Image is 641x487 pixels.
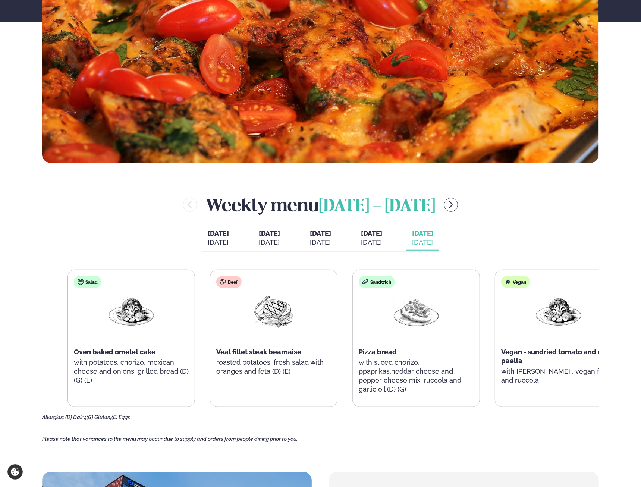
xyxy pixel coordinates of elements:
span: [DATE] [208,229,229,237]
div: Sandwich [359,276,395,288]
span: Oven baked omelet cake [74,348,155,356]
img: Pizza-Bread.png [392,294,440,329]
img: Vegan.png [107,294,155,329]
span: [DATE] [361,229,382,238]
button: menu-btn-right [444,198,458,212]
img: beef.svg [220,279,226,285]
span: (G) Gluten, [87,414,111,420]
span: [DATE] [259,229,280,237]
div: Salad [74,276,101,288]
img: Vegan.svg [505,279,511,285]
span: [DATE] [412,229,433,237]
span: [DATE] - [DATE] [319,198,435,215]
button: menu-btn-left [183,198,197,212]
h2: Weekly menu [206,193,435,217]
button: [DATE] [DATE] [253,226,286,251]
button: [DATE] [DATE] [202,226,235,251]
img: salad.svg [78,279,84,285]
div: [DATE] [208,238,229,247]
p: with potatoes, chorizo, mexican cheese and onions, grilled bread (D) (G) (E) [74,358,189,385]
span: Pizza bread [359,348,397,356]
img: Vegan.png [535,294,582,329]
span: Veal fillet steak bearnaise [216,348,301,356]
p: with [PERSON_NAME] , vegan feta and ruccola [501,367,616,385]
span: [DATE] [310,229,331,237]
button: [DATE] [DATE] [355,226,388,251]
button: [DATE] [DATE] [406,226,439,251]
div: [DATE] [412,238,433,247]
p: with sliced chorizo, ppaprikas,heddar cheese and pepper cheese mix, ruccola and garlic oil (D) (G) [359,358,474,394]
a: Cookie settings [7,464,23,480]
p: roasted potatoes, fresh salad with oranges and feta (D) (E) [216,358,331,376]
div: [DATE] [361,238,382,247]
div: Beef [216,276,242,288]
img: sandwich-new-16px.svg [362,279,368,285]
div: [DATE] [259,238,280,247]
span: Allergies: [42,414,64,420]
img: Beef-Meat.png [250,294,298,329]
span: (D) Dairy, [65,414,87,420]
span: Please note that variances to the menu may occur due to supply and orders from people dining prio... [42,436,298,442]
div: [DATE] [310,238,331,247]
button: [DATE] [DATE] [304,226,337,251]
div: Vegan [501,276,530,288]
span: (E) Eggs [111,414,130,420]
span: Vegan - sundried tomato and olive paella [501,348,614,365]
